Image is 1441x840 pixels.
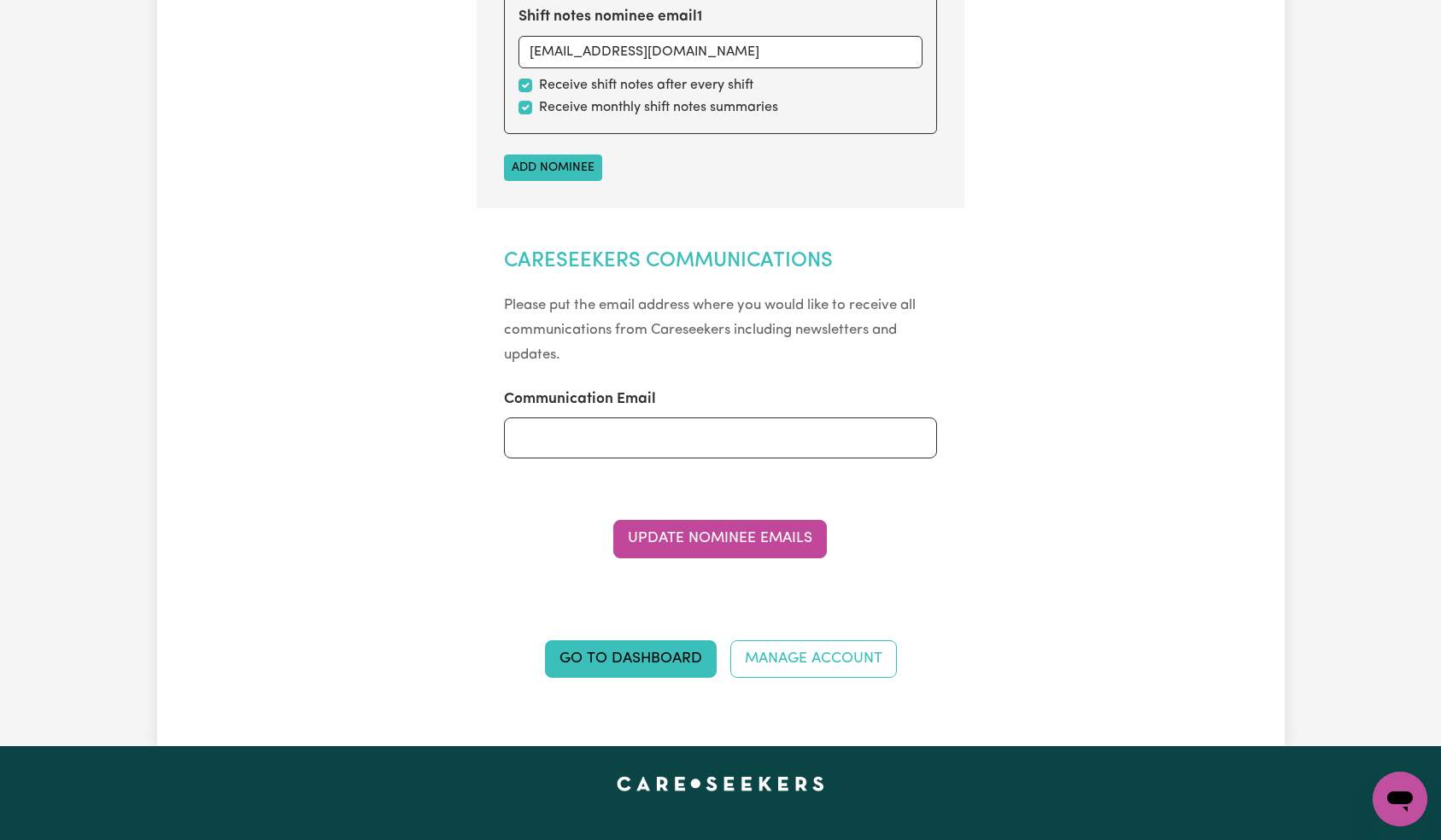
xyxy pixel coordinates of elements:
small: Please put the email address where you would like to receive all communications from Careseekers ... [504,298,916,362]
label: Receive shift notes after every shift [539,75,753,96]
iframe: Button to launch messaging window [1373,772,1427,826]
a: Go to Dashboard [545,640,717,678]
button: Update Nominee Emails [613,520,827,557]
a: Manage Account [730,640,897,678]
label: Receive monthly shift notes summaries [539,97,778,118]
h2: Careseekers Communications [504,249,937,274]
label: Shift notes nominee email 1 [518,6,702,28]
a: Careseekers home page [617,777,824,790]
button: Add nominee [504,155,602,181]
label: Communication Email [504,388,656,411]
